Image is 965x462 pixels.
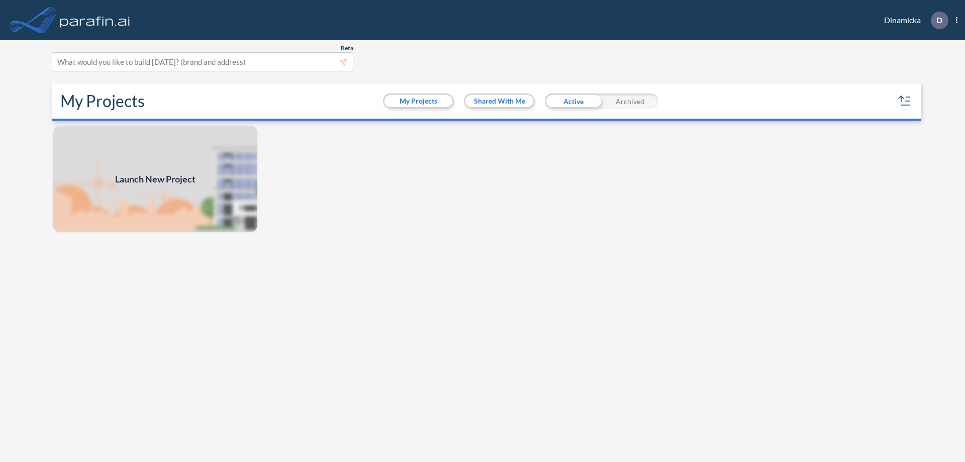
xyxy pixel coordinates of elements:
[341,44,353,52] span: Beta
[52,125,258,233] img: add
[897,93,913,109] button: sort
[465,95,533,107] button: Shared With Me
[936,16,942,25] p: D
[545,94,602,109] div: Active
[58,10,132,30] img: logo
[869,12,957,29] div: Dinamicka
[384,95,452,107] button: My Projects
[60,91,145,111] h2: My Projects
[602,94,658,109] div: Archived
[52,125,258,233] a: Launch New Project
[115,172,196,186] span: Launch New Project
